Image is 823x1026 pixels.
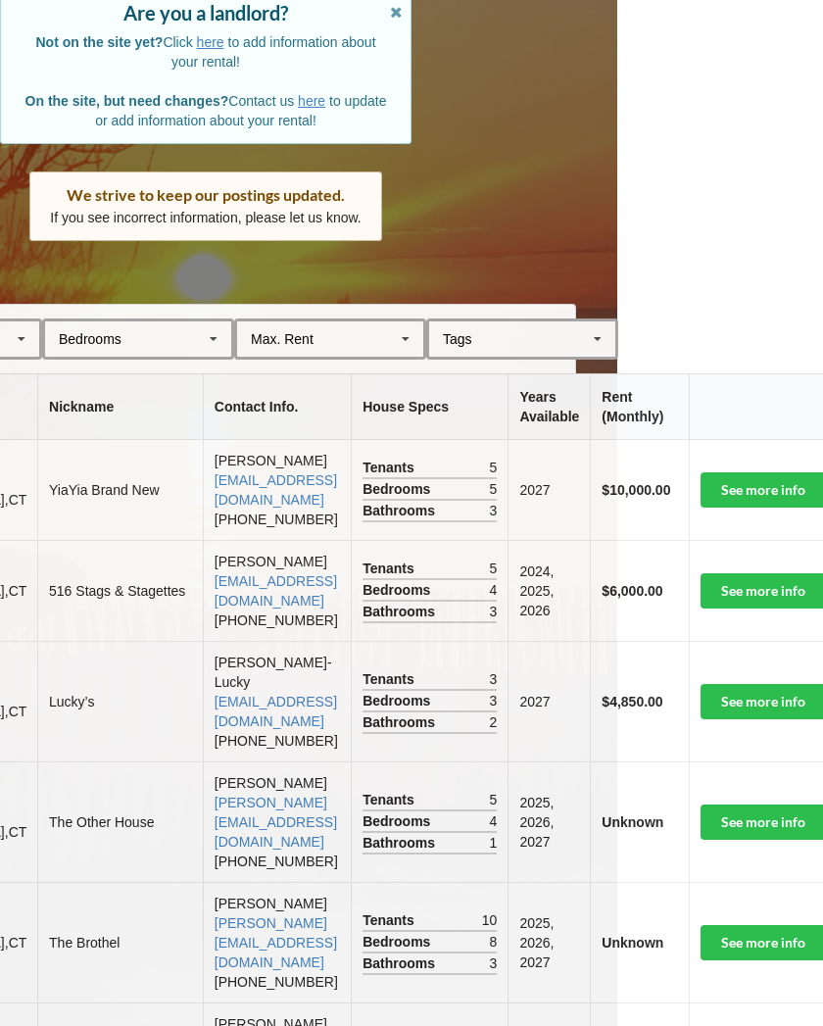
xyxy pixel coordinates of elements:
[490,458,498,477] span: 5
[490,501,498,520] span: 3
[37,761,203,882] td: The Other House
[363,669,419,689] span: Tenants
[215,795,337,850] a: [PERSON_NAME][EMAIL_ADDRESS][DOMAIN_NAME]
[602,694,662,709] b: $4,850.00
[363,712,440,732] span: Bathrooms
[37,540,203,641] td: 516 Stags & Stagettes
[490,811,498,831] span: 4
[490,790,498,809] span: 5
[363,580,435,600] span: Bedrooms
[363,458,419,477] span: Tenants
[490,580,498,600] span: 4
[363,910,419,930] span: Tenants
[37,374,203,440] th: Nickname
[490,479,498,499] span: 5
[508,540,590,641] td: 2024, 2025, 2026
[590,374,689,440] th: Rent (Monthly)
[197,34,224,50] a: here
[203,374,351,440] th: Contact Info.
[215,915,337,970] a: [PERSON_NAME][EMAIL_ADDRESS][DOMAIN_NAME]
[35,34,163,50] b: Not on the site yet?
[21,3,391,23] div: Are you a landlord?
[508,374,590,440] th: Years Available
[438,328,501,351] div: Tags
[363,559,419,578] span: Tenants
[363,811,435,831] span: Bedrooms
[363,953,440,973] span: Bathrooms
[203,641,351,761] td: [PERSON_NAME]-Lucky [PHONE_NUMBER]
[25,93,387,128] span: Contact us to update or add information about your rental!
[602,935,663,951] b: Unknown
[508,641,590,761] td: 2027
[363,790,419,809] span: Tenants
[490,712,498,732] span: 2
[203,540,351,641] td: [PERSON_NAME] [PHONE_NUMBER]
[351,374,508,440] th: House Specs
[298,93,325,109] a: here
[203,761,351,882] td: [PERSON_NAME] [PHONE_NUMBER]
[37,641,203,761] td: Lucky’s
[490,559,498,578] span: 5
[490,691,498,710] span: 3
[602,814,663,830] b: Unknown
[251,332,314,346] div: Max. Rent
[363,833,440,853] span: Bathrooms
[490,953,498,973] span: 3
[508,882,590,1002] td: 2025, 2026, 2027
[363,602,440,621] span: Bathrooms
[215,694,337,729] a: [EMAIL_ADDRESS][DOMAIN_NAME]
[363,479,435,499] span: Bedrooms
[363,501,440,520] span: Bathrooms
[37,440,203,540] td: YiaYia Brand New
[215,472,337,508] a: [EMAIL_ADDRESS][DOMAIN_NAME]
[363,932,435,952] span: Bedrooms
[490,669,498,689] span: 3
[203,440,351,540] td: [PERSON_NAME] [PHONE_NUMBER]
[508,761,590,882] td: 2025, 2026, 2027
[602,482,670,498] b: $10,000.00
[50,185,362,205] div: We strive to keep our postings updated.
[25,93,229,109] b: On the site, but need changes?
[602,583,662,599] b: $6,000.00
[203,882,351,1002] td: [PERSON_NAME] [PHONE_NUMBER]
[50,208,362,227] p: If you see incorrect information, please let us know.
[490,932,498,952] span: 8
[215,573,337,609] a: [EMAIL_ADDRESS][DOMAIN_NAME]
[37,882,203,1002] td: The Brothel
[59,332,121,346] div: Bedrooms
[482,910,498,930] span: 10
[363,691,435,710] span: Bedrooms
[490,833,498,853] span: 1
[508,440,590,540] td: 2027
[490,602,498,621] span: 3
[35,34,375,70] span: Click to add information about your rental!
